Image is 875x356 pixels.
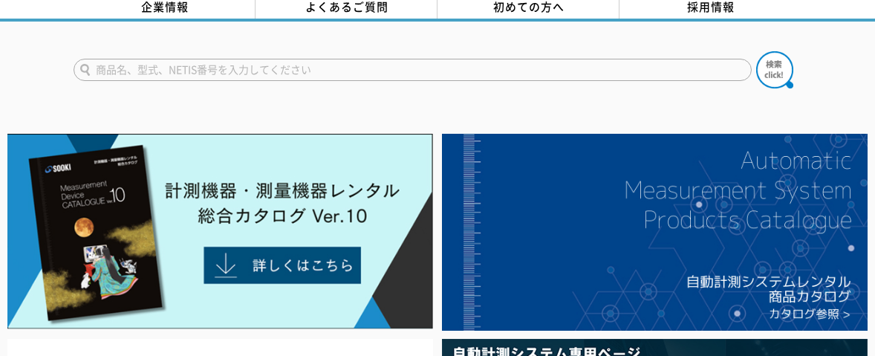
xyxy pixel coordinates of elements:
[7,134,433,329] img: Catalog Ver10
[442,134,868,331] img: 自動計測システムカタログ
[74,59,752,81] input: 商品名、型式、NETIS番号を入力してください
[756,51,793,88] img: btn_search.png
